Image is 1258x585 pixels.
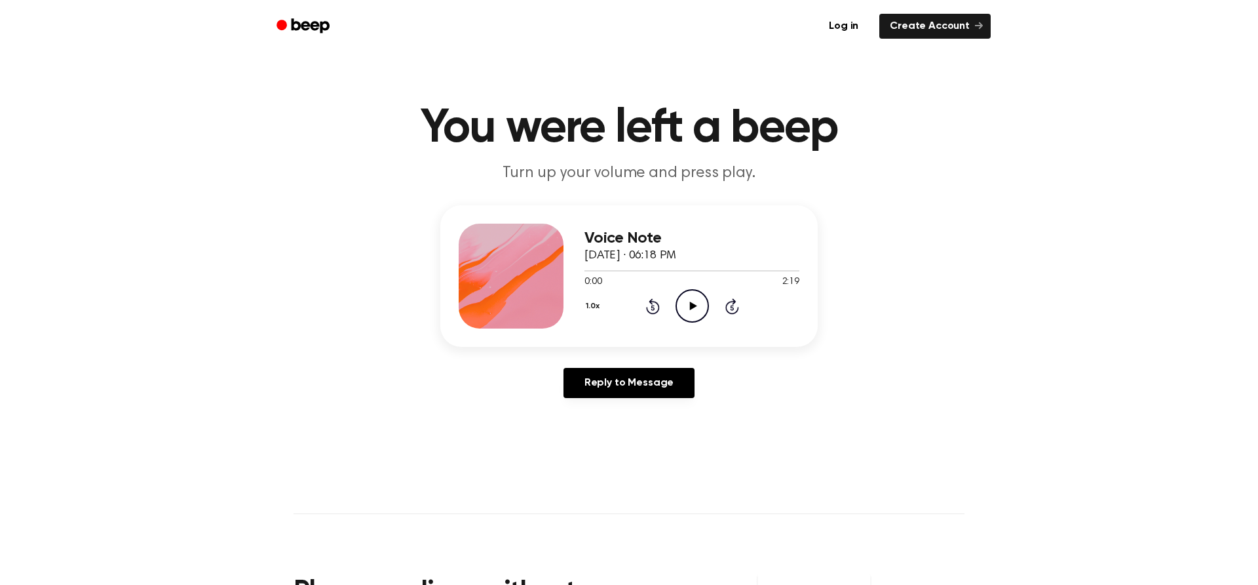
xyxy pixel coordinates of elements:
button: 1.0x [584,295,604,317]
h3: Voice Note [584,230,799,247]
a: Reply to Message [563,368,695,398]
a: Create Account [879,14,991,39]
p: Turn up your volume and press play. [377,163,881,184]
span: 0:00 [584,275,601,289]
span: [DATE] · 06:18 PM [584,250,676,262]
a: Log in [816,11,871,41]
span: 2:19 [782,275,799,289]
h1: You were left a beep [294,105,964,152]
a: Beep [267,14,341,39]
